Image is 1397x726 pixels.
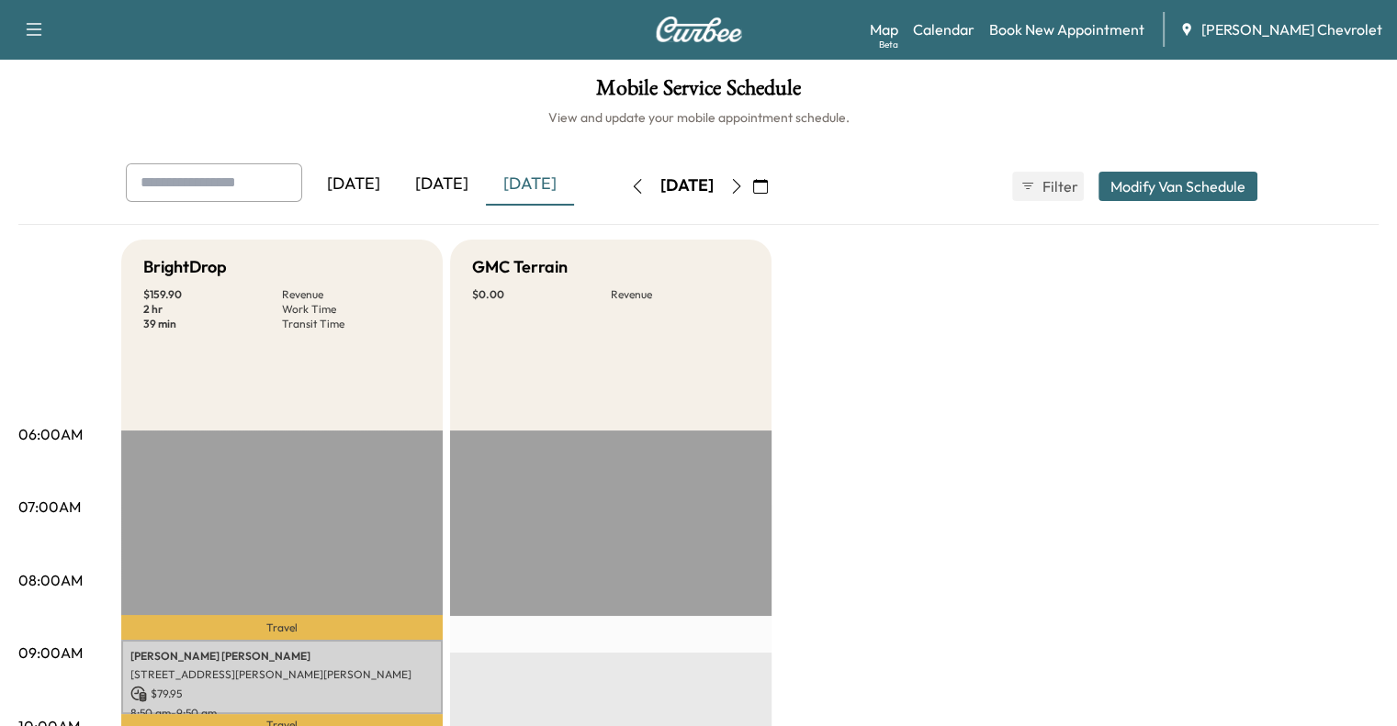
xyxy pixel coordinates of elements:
[18,496,81,518] p: 07:00AM
[398,163,486,206] div: [DATE]
[130,686,434,702] p: $ 79.95
[655,17,743,42] img: Curbee Logo
[18,77,1379,108] h1: Mobile Service Schedule
[879,38,898,51] div: Beta
[130,667,434,682] p: [STREET_ADDRESS][PERSON_NAME][PERSON_NAME]
[1201,18,1382,40] span: [PERSON_NAME] Chevrolet
[130,649,434,664] p: [PERSON_NAME] [PERSON_NAME]
[1098,172,1257,201] button: Modify Van Schedule
[870,18,898,40] a: MapBeta
[18,423,83,445] p: 06:00AM
[1012,172,1084,201] button: Filter
[130,706,434,720] p: 8:50 am - 9:50 am
[611,287,749,302] p: Revenue
[282,302,421,317] p: Work Time
[282,317,421,331] p: Transit Time
[472,254,568,280] h5: GMC Terrain
[18,642,83,664] p: 09:00AM
[310,163,398,206] div: [DATE]
[121,615,443,640] p: Travel
[913,18,975,40] a: Calendar
[472,287,611,302] p: $ 0.00
[989,18,1144,40] a: Book New Appointment
[18,108,1379,127] h6: View and update your mobile appointment schedule.
[143,302,282,317] p: 2 hr
[660,174,714,197] div: [DATE]
[143,254,227,280] h5: BrightDrop
[18,569,83,591] p: 08:00AM
[1042,175,1076,197] span: Filter
[143,287,282,302] p: $ 159.90
[486,163,574,206] div: [DATE]
[143,317,282,331] p: 39 min
[282,287,421,302] p: Revenue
